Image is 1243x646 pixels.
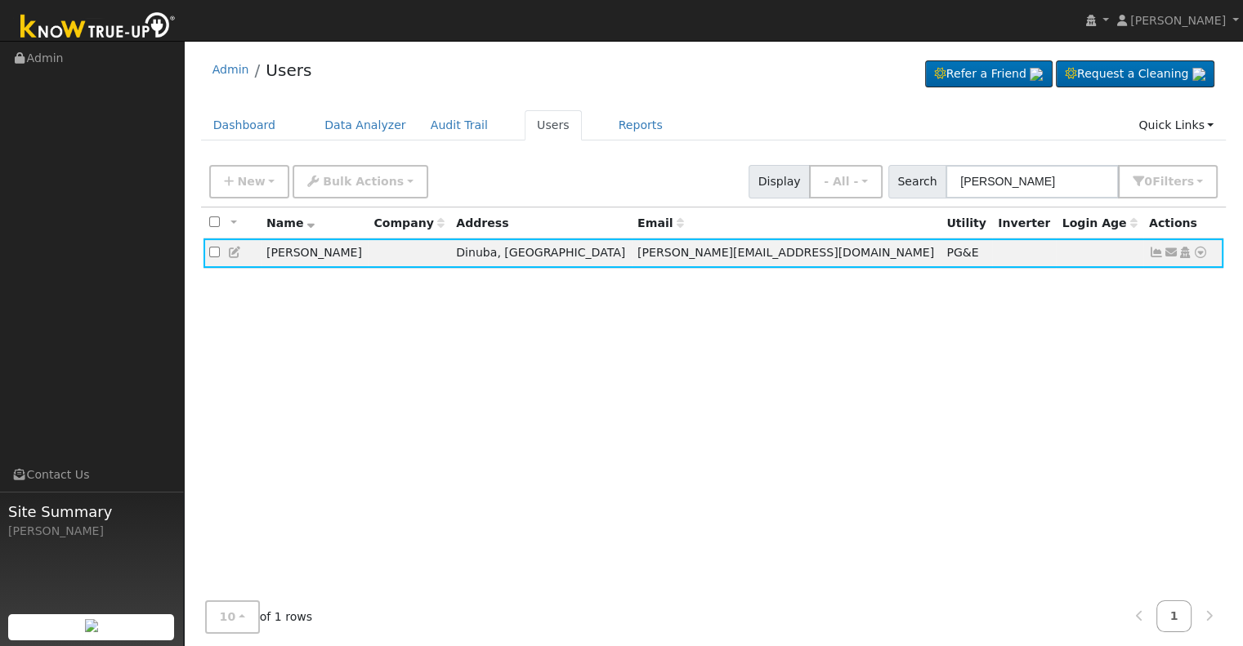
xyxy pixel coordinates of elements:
span: Filter [1152,175,1194,188]
span: PG&E [946,246,978,259]
a: 1 [1156,600,1192,632]
td: Dinuba, [GEOGRAPHIC_DATA] [450,238,632,269]
img: retrieve [1192,68,1205,81]
span: Site Summary [8,501,175,523]
a: Show Graph [1149,246,1164,259]
span: Company name [373,216,444,229]
a: alfonso@veromortgage.com [1164,244,1178,261]
button: - All - [809,165,883,198]
a: Dashboard [201,110,288,140]
input: Search [946,165,1119,198]
a: Login As [1178,246,1192,259]
button: 0Filters [1118,165,1218,198]
a: Users [525,110,582,140]
span: Display [749,165,810,198]
a: Quick Links [1126,110,1226,140]
a: Data Analyzer [312,110,418,140]
span: [PERSON_NAME][EMAIL_ADDRESS][DOMAIN_NAME] [637,246,934,259]
a: Edit User [228,246,243,259]
a: Refer a Friend [925,60,1053,88]
span: [PERSON_NAME] [1130,14,1226,27]
img: retrieve [1030,68,1043,81]
button: Bulk Actions [293,165,427,198]
td: [PERSON_NAME] [261,238,368,269]
span: Name [266,216,315,229]
a: Other actions [1193,244,1208,261]
div: Utility [946,215,986,232]
button: New [209,165,290,198]
button: 10 [205,600,260,634]
span: s [1187,175,1193,188]
a: Users [266,60,311,80]
span: New [237,175,265,188]
div: [PERSON_NAME] [8,523,175,540]
a: Audit Trail [418,110,500,140]
img: retrieve [85,619,98,632]
a: Admin [212,63,249,76]
span: 10 [220,610,236,623]
div: Actions [1149,215,1218,232]
div: Inverter [998,215,1050,232]
span: Days since last login [1062,216,1138,229]
a: Reports [606,110,675,140]
img: Know True-Up [12,9,184,46]
span: Bulk Actions [323,175,404,188]
span: Email [637,216,683,229]
a: Request a Cleaning [1056,60,1214,88]
div: Address [456,215,626,232]
span: Search [888,165,946,198]
span: of 1 rows [205,600,313,634]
